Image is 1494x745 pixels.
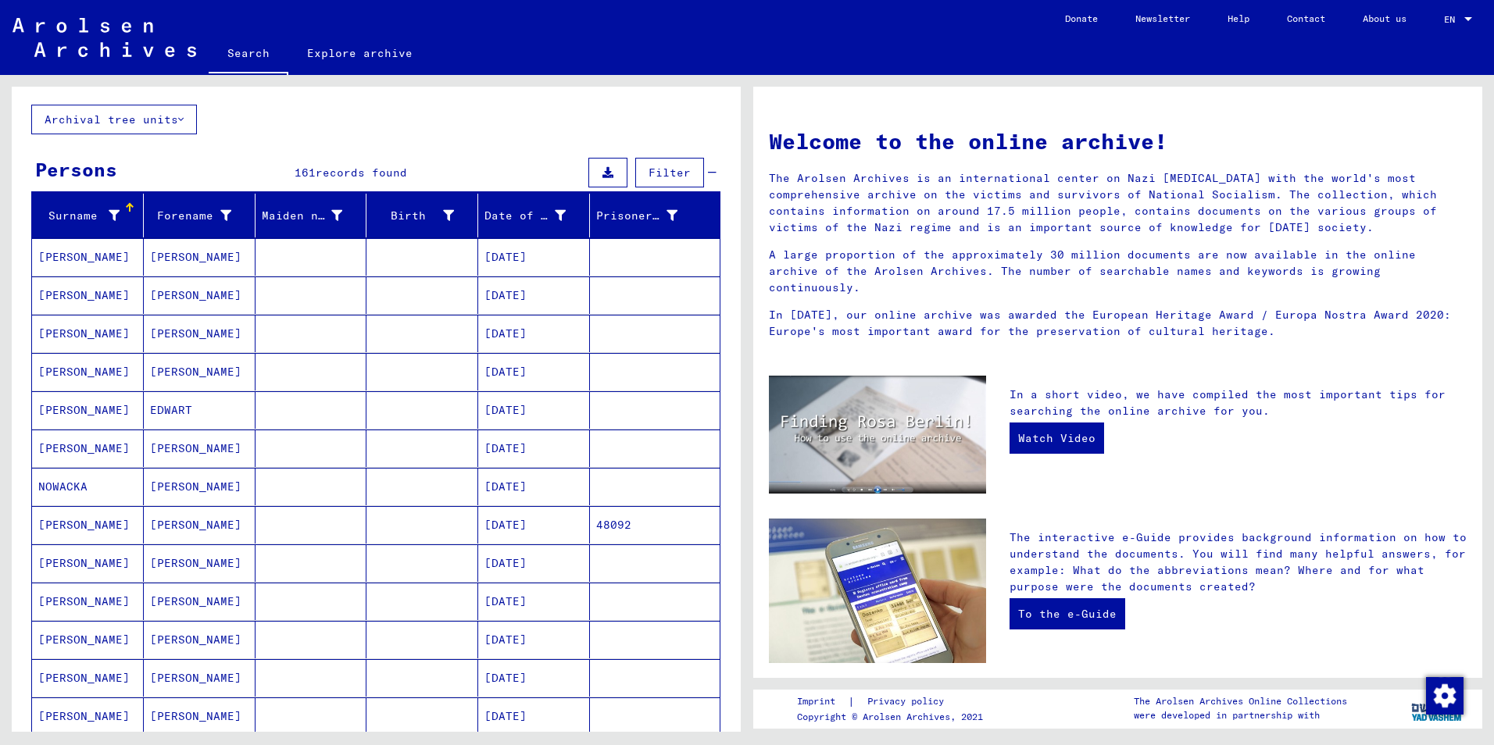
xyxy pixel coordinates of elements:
[144,697,256,735] mat-cell: [PERSON_NAME]
[32,583,144,620] mat-cell: [PERSON_NAME]
[478,621,590,658] mat-cell: [DATE]
[478,276,590,314] mat-cell: [DATE]
[209,34,288,75] a: Search
[635,158,704,187] button: Filter
[769,376,986,494] img: video.jpg
[478,468,590,505] mat-cell: [DATE]
[31,105,197,134] button: Archival tree units
[366,194,478,237] mat-header-cell: Geburt‏
[32,430,144,467] mat-cell: [PERSON_NAME]
[478,391,590,429] mat-cell: [DATE]
[13,18,196,57] img: Arolsen_neg.svg
[1426,677,1464,715] img: Change consent
[38,203,143,228] div: Surname
[32,276,144,314] mat-cell: [PERSON_NAME]
[32,544,144,582] mat-cell: [PERSON_NAME]
[590,506,720,544] mat-cell: 48092
[478,238,590,276] mat-cell: [DATE]
[35,155,117,184] div: Persons
[144,468,256,505] mat-cell: [PERSON_NAME]
[478,353,590,390] mat-cell: [DATE]
[797,710,983,724] p: Copyright © Arolsen Archives, 2021
[144,238,256,276] mat-cell: [PERSON_NAME]
[144,194,256,237] mat-header-cell: Vorname
[769,170,1467,236] p: The Arolsen Archives is an international center on Nazi [MEDICAL_DATA] with the world's most comp...
[262,203,366,228] div: Maiden name
[295,166,316,180] span: 161
[1010,387,1467,419] p: In a short video, we have compiled the most important tips for searching the online archive for you.
[649,166,691,180] span: Filter
[478,430,590,467] mat-cell: [DATE]
[144,621,256,658] mat-cell: [PERSON_NAME]
[478,544,590,582] mat-cell: [DATE]
[1010,598,1125,629] a: To the e-Guide
[797,693,848,710] a: Imprint
[32,238,144,276] mat-cell: [PERSON_NAME]
[1444,14,1461,25] span: EN
[484,203,589,228] div: Date of birth
[1134,694,1347,708] p: The Arolsen Archives Online Collections
[32,659,144,697] mat-cell: [PERSON_NAME]
[1010,422,1104,454] a: Watch Video
[48,209,98,223] font: Surname
[262,209,339,223] font: Maiden name
[32,697,144,735] mat-cell: [PERSON_NAME]
[1408,689,1467,728] img: yv_logo.png
[144,353,256,390] mat-cell: [PERSON_NAME]
[484,209,576,223] font: Date of birth
[478,659,590,697] mat-cell: [DATE]
[144,391,256,429] mat-cell: EDWART
[144,544,256,582] mat-cell: [PERSON_NAME]
[596,203,701,228] div: Prisoner #
[32,468,144,505] mat-cell: NOWACKA
[590,194,720,237] mat-header-cell: Prisoner #
[1010,529,1467,595] p: The interactive e-Guide provides background information on how to understand the documents. You w...
[769,307,1467,340] p: In [DATE], our online archive was awarded the European Heritage Award / Europa Nostra Award 2020:...
[32,194,144,237] mat-header-cell: Nachname
[32,315,144,352] mat-cell: [PERSON_NAME]
[769,519,986,663] img: eguide.jpg
[144,315,256,352] mat-cell: [PERSON_NAME]
[769,125,1467,158] h1: Welcome to the online archive!
[373,203,477,228] div: Birth
[391,209,426,223] font: Birth
[596,209,667,223] font: Prisoner #
[32,506,144,544] mat-cell: [PERSON_NAME]
[478,315,590,352] mat-cell: [DATE]
[45,112,178,127] font: Archival tree units
[144,276,256,314] mat-cell: [PERSON_NAME]
[144,430,256,467] mat-cell: [PERSON_NAME]
[769,247,1467,296] p: A large proportion of the approximately 30 million documents are now available in the online arch...
[478,194,590,237] mat-header-cell: Geburtsdatum
[157,209,213,223] font: Forename
[32,353,144,390] mat-cell: [PERSON_NAME]
[848,693,855,710] font: |
[32,391,144,429] mat-cell: [PERSON_NAME]
[478,506,590,544] mat-cell: [DATE]
[256,194,367,237] mat-header-cell: Geburtsname
[855,693,963,710] a: Privacy policy
[32,621,144,658] mat-cell: [PERSON_NAME]
[316,166,407,180] span: records found
[144,583,256,620] mat-cell: [PERSON_NAME]
[478,697,590,735] mat-cell: [DATE]
[144,659,256,697] mat-cell: [PERSON_NAME]
[150,203,255,228] div: Forename
[1134,708,1347,722] p: were developed in partnership with
[288,34,431,72] a: Explore archive
[478,583,590,620] mat-cell: [DATE]
[144,506,256,544] mat-cell: [PERSON_NAME]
